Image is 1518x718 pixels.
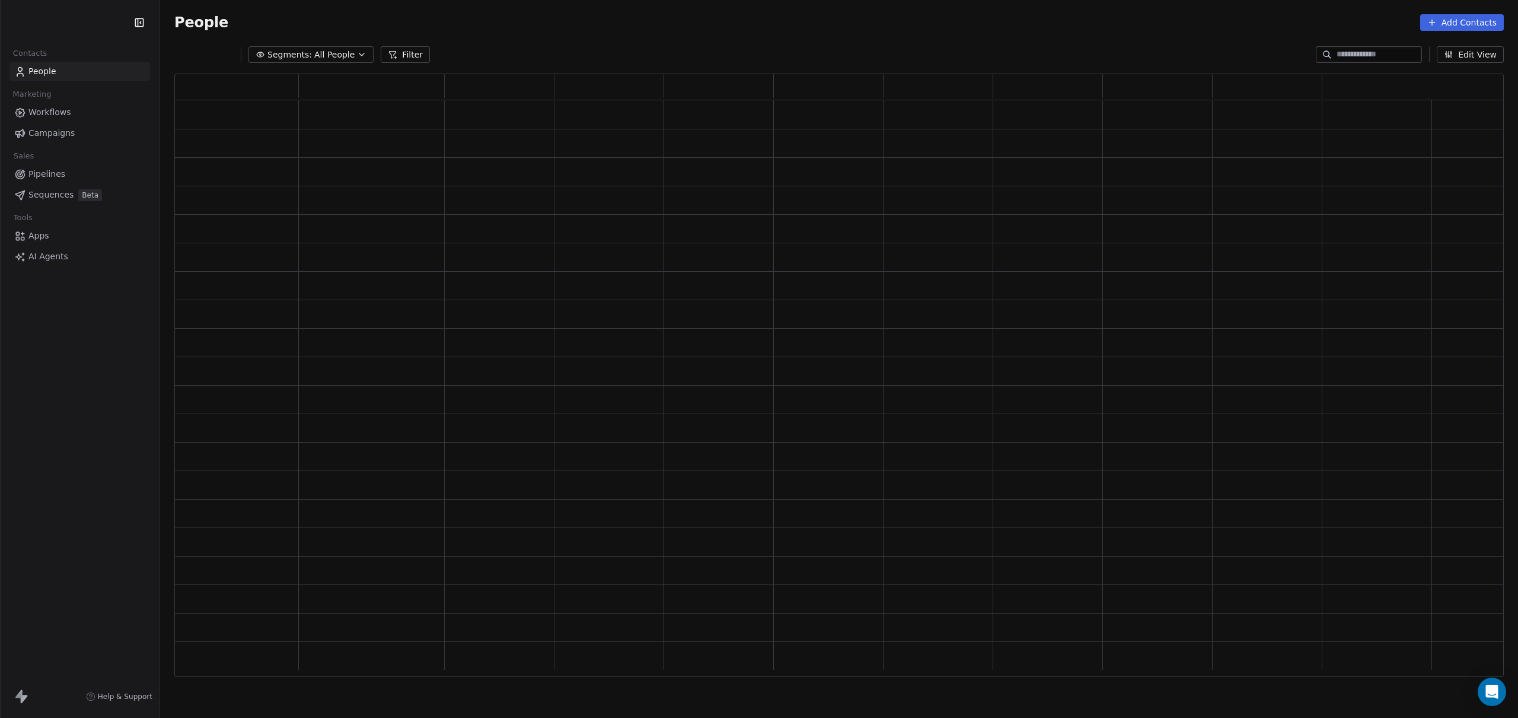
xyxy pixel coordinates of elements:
[381,46,430,63] button: Filter
[28,106,71,119] span: Workflows
[28,250,68,263] span: AI Agents
[267,49,312,61] span: Segments:
[174,14,228,31] span: People
[175,100,1504,678] div: grid
[28,168,65,180] span: Pipelines
[1437,46,1504,63] button: Edit View
[86,692,152,701] a: Help & Support
[9,123,150,143] a: Campaigns
[1478,678,1506,706] div: Open Intercom Messenger
[9,247,150,266] a: AI Agents
[8,45,52,62] span: Contacts
[9,164,150,184] a: Pipelines
[1420,14,1504,31] button: Add Contacts
[9,103,150,122] a: Workflows
[9,185,150,205] a: SequencesBeta
[28,189,74,201] span: Sequences
[28,127,75,139] span: Campaigns
[8,147,39,165] span: Sales
[98,692,152,701] span: Help & Support
[28,230,49,242] span: Apps
[28,65,56,78] span: People
[314,49,355,61] span: All People
[78,189,102,201] span: Beta
[9,62,150,81] a: People
[8,209,37,227] span: Tools
[9,226,150,246] a: Apps
[8,85,56,103] span: Marketing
